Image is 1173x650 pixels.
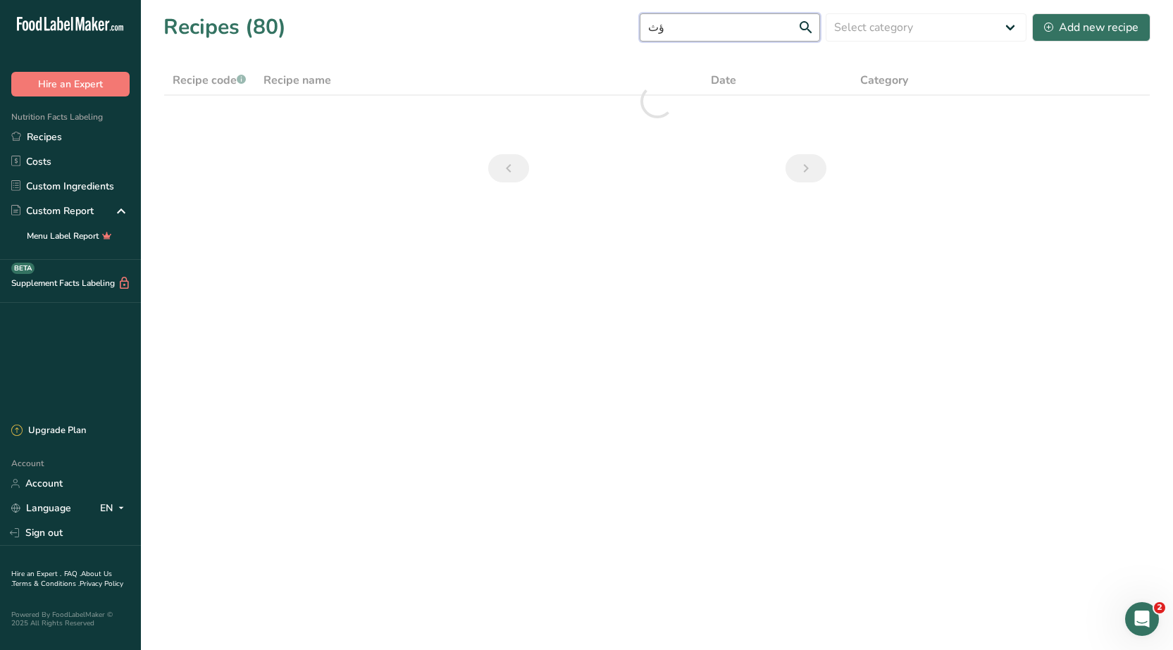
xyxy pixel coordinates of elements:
input: Search for recipe [640,13,820,42]
div: EN [100,500,130,517]
a: Privacy Policy [80,579,123,589]
h1: Recipes (80) [163,11,286,43]
span: 2 [1154,602,1165,613]
a: Terms & Conditions . [12,579,80,589]
div: Upgrade Plan [11,424,86,438]
a: Next page [786,154,826,182]
div: BETA [11,263,35,274]
div: Powered By FoodLabelMaker © 2025 All Rights Reserved [11,611,130,627]
a: Previous page [488,154,529,182]
button: Hire an Expert [11,72,130,96]
a: Language [11,496,71,520]
iframe: Intercom live chat [1125,602,1159,636]
a: Hire an Expert . [11,569,61,579]
a: About Us . [11,569,112,589]
div: Custom Report [11,204,94,218]
button: Add new recipe [1032,13,1150,42]
a: FAQ . [64,569,81,579]
div: Add new recipe [1044,19,1138,36]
